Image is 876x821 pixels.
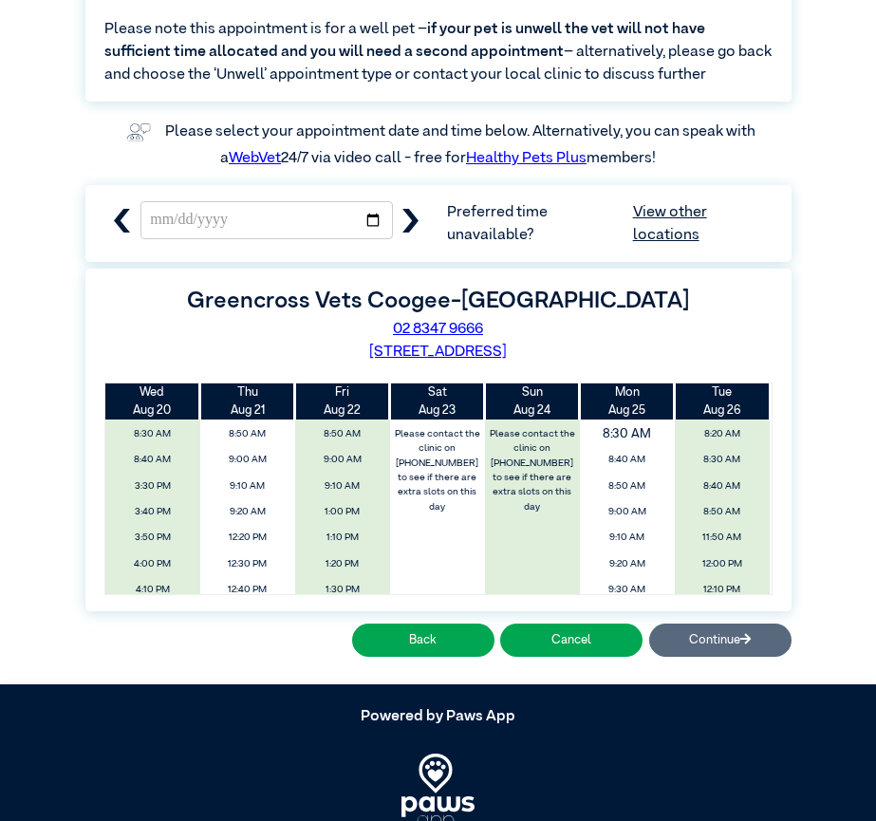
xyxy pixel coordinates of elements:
span: 1:10 PM [300,527,384,549]
span: 8:50 AM [205,423,289,445]
label: Please contact the clinic on [PHONE_NUMBER] to see if there are extra slots on this day [486,423,578,518]
span: Preferred time unavailable? [447,201,772,247]
span: 9:00 AM [300,449,384,471]
span: 8:30 AM [110,423,195,445]
span: 8:40 AM [680,476,764,497]
th: Aug 25 [580,383,675,420]
label: Please select your appointment date and time below. Alternatively, you can speak with a 24/7 via ... [165,124,758,166]
span: 8:50 AM [585,476,669,497]
a: [STREET_ADDRESS] [369,345,507,360]
span: 8:50 AM [300,423,384,445]
th: Aug 21 [200,383,295,420]
span: Please note this appointment is for a well pet – – alternatively, please go back and choose the ‘... [104,18,773,86]
span: 8:40 AM [585,449,669,471]
span: 12:20 PM [205,527,289,549]
a: WebVet [229,151,281,166]
span: 1:20 PM [300,553,384,575]
span: 8:30 AM [680,449,764,471]
span: 12:10 PM [680,579,764,601]
span: 11:50 AM [680,527,764,549]
th: Aug 20 [105,383,200,420]
h5: Powered by Paws App [85,708,792,726]
th: Aug 24 [485,383,580,420]
span: 12:00 PM [680,553,764,575]
label: Please contact the clinic on [PHONE_NUMBER] to see if there are extra slots on this day [391,423,483,518]
span: 1:30 PM [300,579,384,601]
th: Aug 22 [295,383,390,420]
span: 3:30 PM [110,476,195,497]
img: vet [121,117,157,147]
span: 1:00 PM [300,501,384,523]
span: 9:00 AM [585,501,669,523]
th: Aug 26 [675,383,770,420]
span: 3:40 PM [110,501,195,523]
button: Cancel [500,624,643,657]
a: View other locations [633,201,773,247]
span: 4:10 PM [110,579,195,601]
span: if your pet is unwell the vet will not have sufficient time allocated and you will need a second ... [104,22,705,60]
span: 9:20 AM [205,501,289,523]
span: 12:30 PM [205,553,289,575]
span: 4:00 PM [110,553,195,575]
span: 8:20 AM [680,423,764,445]
span: 9:30 AM [585,579,669,601]
span: 9:10 AM [205,476,289,497]
span: 8:50 AM [680,501,764,523]
span: 8:40 AM [110,449,195,471]
span: 8:30 AM [572,420,682,448]
button: Back [352,624,494,657]
a: Healthy Pets Plus [466,151,587,166]
span: 3:50 PM [110,527,195,549]
span: 9:20 AM [585,553,669,575]
label: Greencross Vets Coogee-[GEOGRAPHIC_DATA] [187,289,689,312]
span: 9:10 AM [585,527,669,549]
th: Aug 23 [390,383,485,420]
span: 9:00 AM [205,449,289,471]
a: 02 8347 9666 [393,322,483,337]
span: 9:10 AM [300,476,384,497]
span: 12:40 PM [205,579,289,601]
